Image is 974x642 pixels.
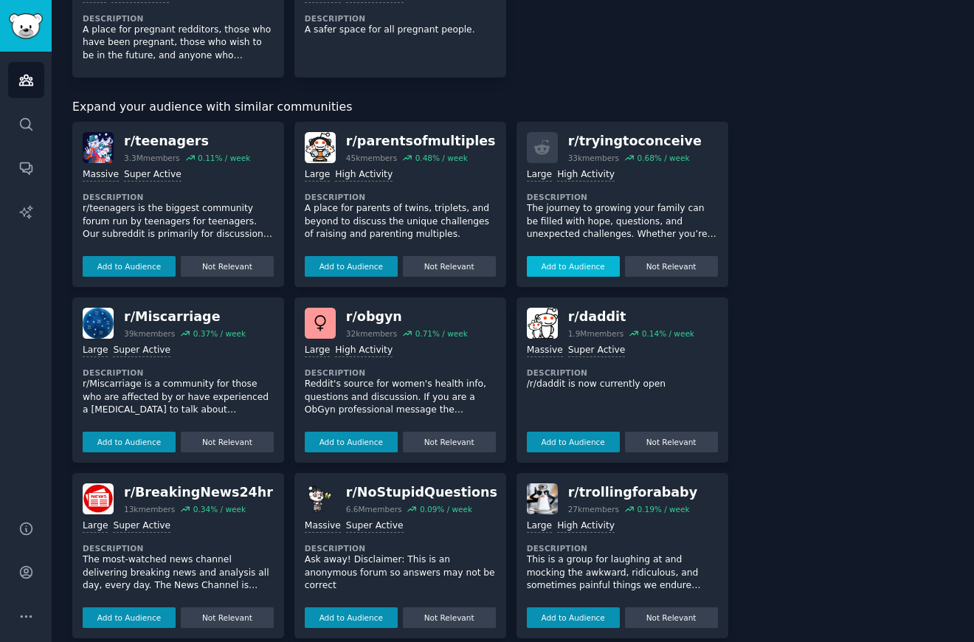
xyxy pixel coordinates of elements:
button: Not Relevant [403,607,496,628]
dt: Description [527,192,718,202]
button: Not Relevant [181,256,274,277]
button: Add to Audience [305,432,398,452]
button: Not Relevant [181,607,274,628]
div: r/ parentsofmultiples [346,132,496,151]
p: This is a group for laughing at and mocking the awkward, ridiculous, and sometimes painful things... [527,553,718,593]
div: 3.3M members [124,153,180,163]
button: Not Relevant [181,432,274,452]
p: A place for pregnant redditors, those who have been pregnant, those who wish to be in the future,... [83,24,274,63]
div: 0.37 % / week [193,328,246,339]
button: Not Relevant [625,256,718,277]
div: High Activity [557,520,615,534]
div: 27k members [568,504,619,514]
div: Large [527,168,552,182]
p: A safer space for all pregnant people. [305,24,496,37]
dt: Description [83,367,274,378]
dt: Description [305,192,496,202]
dt: Description [305,13,496,24]
img: obgyn [305,308,336,339]
img: Miscarriage [83,308,114,339]
p: The journey to growing your family can be filled with hope, questions, and unexpected challenges.... [527,202,718,241]
div: Super Active [113,344,170,358]
dt: Description [527,367,718,378]
div: Large [305,168,330,182]
button: Add to Audience [83,256,176,277]
p: A place for parents of twins, triplets, and beyond to discuss the unique challenges of raising an... [305,202,496,241]
div: 13k members [124,504,175,514]
dt: Description [83,13,274,24]
div: 0.71 % / week [415,328,468,339]
div: Super Active [124,168,182,182]
div: 45k members [346,153,397,163]
p: Reddit's source for women's health info, questions and discussion. If you are a ObGyn professiona... [305,378,496,417]
img: NoStupidQuestions [305,483,336,514]
div: r/ daddit [568,308,694,326]
div: High Activity [335,168,393,182]
div: Super Active [568,344,626,358]
div: Large [83,344,108,358]
div: Large [305,344,330,358]
div: 0.09 % / week [420,504,472,514]
div: r/ obgyn [346,308,468,326]
div: 32k members [346,328,397,339]
button: Add to Audience [527,607,620,628]
div: High Activity [335,344,393,358]
div: 0.11 % / week [198,153,250,163]
dt: Description [83,192,274,202]
div: Large [83,520,108,534]
img: parentsofmultiples [305,132,336,163]
button: Not Relevant [403,256,496,277]
div: r/ Miscarriage [124,308,246,326]
button: Add to Audience [527,256,620,277]
div: High Activity [557,168,615,182]
p: The most-watched news channel delivering breaking news and analysis all day, every day. The News ... [83,553,274,593]
button: Add to Audience [527,432,620,452]
p: /r/daddit is now currently open [527,378,718,391]
img: BreakingNews24hr [83,483,114,514]
dt: Description [83,543,274,553]
img: teenagers [83,132,114,163]
p: Ask away! Disclaimer: This is an anonymous forum so answers may not be correct [305,553,496,593]
div: 0.48 % / week [415,153,468,163]
button: Add to Audience [305,256,398,277]
div: Massive [527,344,563,358]
div: 0.68 % / week [637,153,689,163]
button: Add to Audience [83,432,176,452]
div: Large [527,520,552,534]
div: r/ tryingtoconceive [568,132,702,151]
div: 6.6M members [346,504,402,514]
span: Expand your audience with similar communities [72,98,352,117]
div: 0.34 % / week [193,504,246,514]
img: trollingforababy [527,483,558,514]
img: GummySearch logo [9,13,43,39]
div: Massive [83,168,119,182]
button: Not Relevant [625,432,718,452]
div: 1.9M members [568,328,624,339]
img: daddit [527,308,558,339]
div: Super Active [346,520,404,534]
div: Super Active [113,520,170,534]
p: r/teenagers is the biggest community forum run by teenagers for teenagers. Our subreddit is prima... [83,202,274,241]
dt: Description [305,367,496,378]
div: r/ trollingforababy [568,483,697,502]
div: Massive [305,520,341,534]
button: Add to Audience [83,607,176,628]
button: Add to Audience [305,607,398,628]
dt: Description [305,543,496,553]
dt: Description [527,543,718,553]
div: 0.19 % / week [637,504,689,514]
div: r/ teenagers [124,132,250,151]
button: Not Relevant [403,432,496,452]
div: 33k members [568,153,619,163]
p: r/Miscarriage is a community for those who are affected by or have experienced a [MEDICAL_DATA] t... [83,378,274,417]
button: Not Relevant [625,607,718,628]
div: 0.14 % / week [642,328,694,339]
div: r/ BreakingNews24hr [124,483,273,502]
div: 39k members [124,328,175,339]
div: r/ NoStupidQuestions [346,483,497,502]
